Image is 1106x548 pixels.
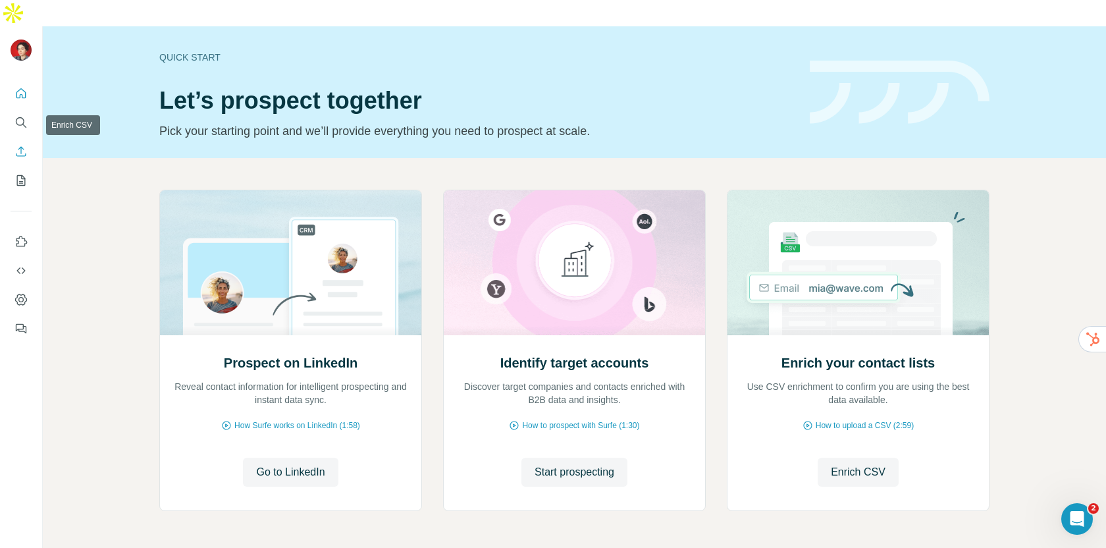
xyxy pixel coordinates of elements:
img: Enrich your contact lists [727,190,989,335]
iframe: Intercom live chat [1061,503,1093,535]
img: banner [810,61,989,124]
span: How Surfe works on LinkedIn (1:58) [234,420,360,431]
h2: Prospect on LinkedIn [224,354,357,372]
span: Enrich CSV [831,464,885,480]
p: Pick your starting point and we’ll provide everything you need to prospect at scale. [159,122,794,140]
h2: Enrich your contact lists [781,354,935,372]
h1: Let’s prospect together [159,88,794,114]
span: Go to LinkedIn [256,464,325,480]
p: Discover target companies and contacts enriched with B2B data and insights. [457,380,692,406]
button: Quick start [11,82,32,105]
button: Use Surfe on LinkedIn [11,230,32,254]
div: Quick start [159,51,794,64]
button: Go to LinkedIn [243,458,338,487]
span: How to prospect with Surfe (1:30) [522,420,639,431]
button: Enrich CSV [11,140,32,163]
button: Feedback [11,317,32,341]
span: How to upload a CSV (2:59) [816,420,914,431]
img: Prospect on LinkedIn [159,190,422,335]
p: Reveal contact information for intelligent prospecting and instant data sync. [173,380,408,406]
img: Identify target accounts [443,190,706,335]
button: Start prospecting [521,458,627,487]
button: Search [11,111,32,134]
p: Use CSV enrichment to confirm you are using the best data available. [741,380,976,406]
img: Avatar [11,40,32,61]
button: My lists [11,169,32,192]
span: 2 [1088,503,1099,514]
button: Dashboard [11,288,32,312]
h2: Identify target accounts [500,354,649,372]
span: Start prospecting [535,464,614,480]
button: Enrich CSV [818,458,899,487]
button: Use Surfe API [11,259,32,283]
